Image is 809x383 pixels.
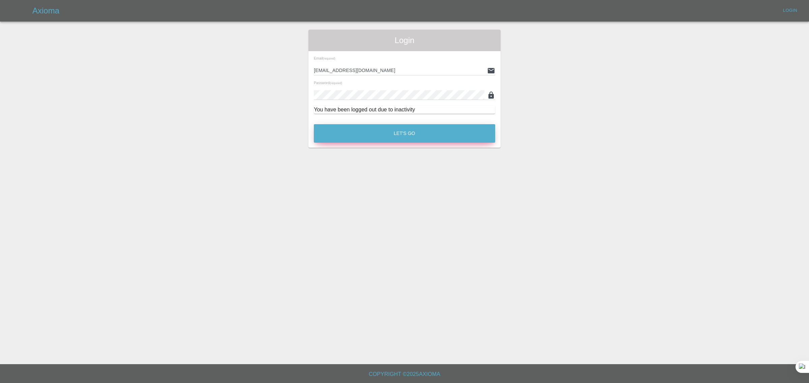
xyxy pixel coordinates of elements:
h6: Copyright © 2025 Axioma [5,370,804,379]
span: Email [314,56,335,60]
a: Login [779,5,801,16]
small: (required) [323,57,335,60]
button: Let's Go [314,124,495,143]
span: Password [314,81,342,85]
span: Login [314,35,495,46]
h5: Axioma [32,5,59,16]
small: (required) [330,82,342,85]
div: You have been logged out due to inactivity [314,106,495,114]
